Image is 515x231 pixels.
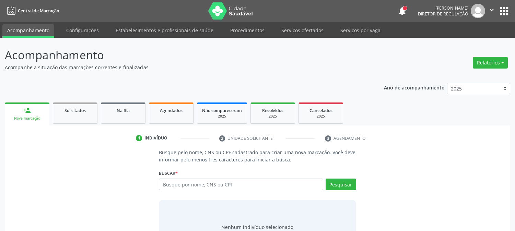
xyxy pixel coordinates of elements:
label: Buscar [159,168,178,179]
i:  [488,6,495,14]
span: Solicitados [65,108,86,113]
a: Procedimentos [225,24,269,36]
a: Serviços por vaga [336,24,385,36]
div: Indivíduo [144,135,167,141]
input: Busque por nome, CNS ou CPF [159,179,323,190]
img: img [471,4,485,18]
button: apps [498,5,510,17]
a: Central de Marcação [5,5,59,16]
p: Ano de acompanhamento [384,83,445,92]
a: Acompanhamento [2,24,54,38]
div: Nenhum indivíduo selecionado [221,223,293,231]
button: Relatórios [473,57,508,69]
div: Nova marcação [10,116,45,121]
div: 2025 [202,114,242,119]
div: [PERSON_NAME] [418,5,468,11]
button: notifications [397,6,407,16]
div: 2025 [256,114,290,119]
span: Cancelados [309,108,332,113]
a: Estabelecimentos e profissionais de saúde [111,24,218,36]
a: Serviços ofertados [277,24,328,36]
p: Acompanhamento [5,47,359,64]
div: 1 [136,135,142,141]
button:  [485,4,498,18]
span: Não compareceram [202,108,242,113]
span: Agendados [160,108,183,113]
span: Diretor de regulação [418,11,468,17]
span: Resolvidos [262,108,283,113]
span: Na fila [117,108,130,113]
button: Pesquisar [326,179,356,190]
a: Configurações [61,24,104,36]
p: Acompanhe a situação das marcações correntes e finalizadas [5,64,359,71]
span: Central de Marcação [18,8,59,14]
div: 2025 [304,114,338,119]
p: Busque pelo nome, CNS ou CPF cadastrado para criar uma nova marcação. Você deve informar pelo men... [159,149,356,163]
div: person_add [23,107,31,114]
